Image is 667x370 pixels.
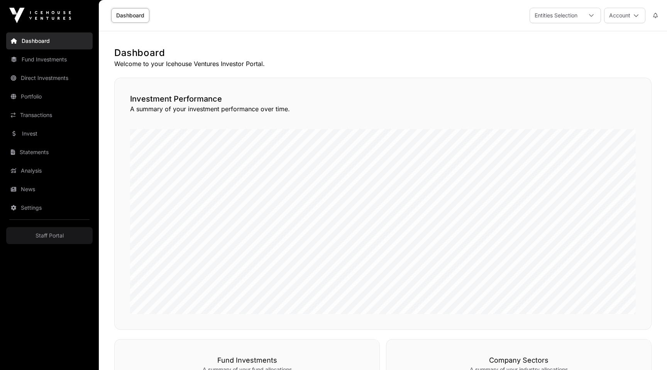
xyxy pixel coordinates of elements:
[6,70,93,87] a: Direct Investments
[6,51,93,68] a: Fund Investments
[114,47,652,59] h1: Dashboard
[6,144,93,161] a: Statements
[6,125,93,142] a: Invest
[130,93,636,104] h2: Investment Performance
[130,355,364,366] h3: Fund Investments
[9,8,71,23] img: Icehouse Ventures Logo
[6,227,93,244] a: Staff Portal
[6,181,93,198] a: News
[111,8,149,23] a: Dashboard
[6,162,93,179] a: Analysis
[402,355,636,366] h3: Company Sectors
[6,199,93,216] a: Settings
[530,8,582,23] div: Entities Selection
[604,8,645,23] button: Account
[130,104,636,114] p: A summary of your investment performance over time.
[114,59,652,68] p: Welcome to your Icehouse Ventures Investor Portal.
[6,32,93,49] a: Dashboard
[6,88,93,105] a: Portfolio
[6,107,93,124] a: Transactions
